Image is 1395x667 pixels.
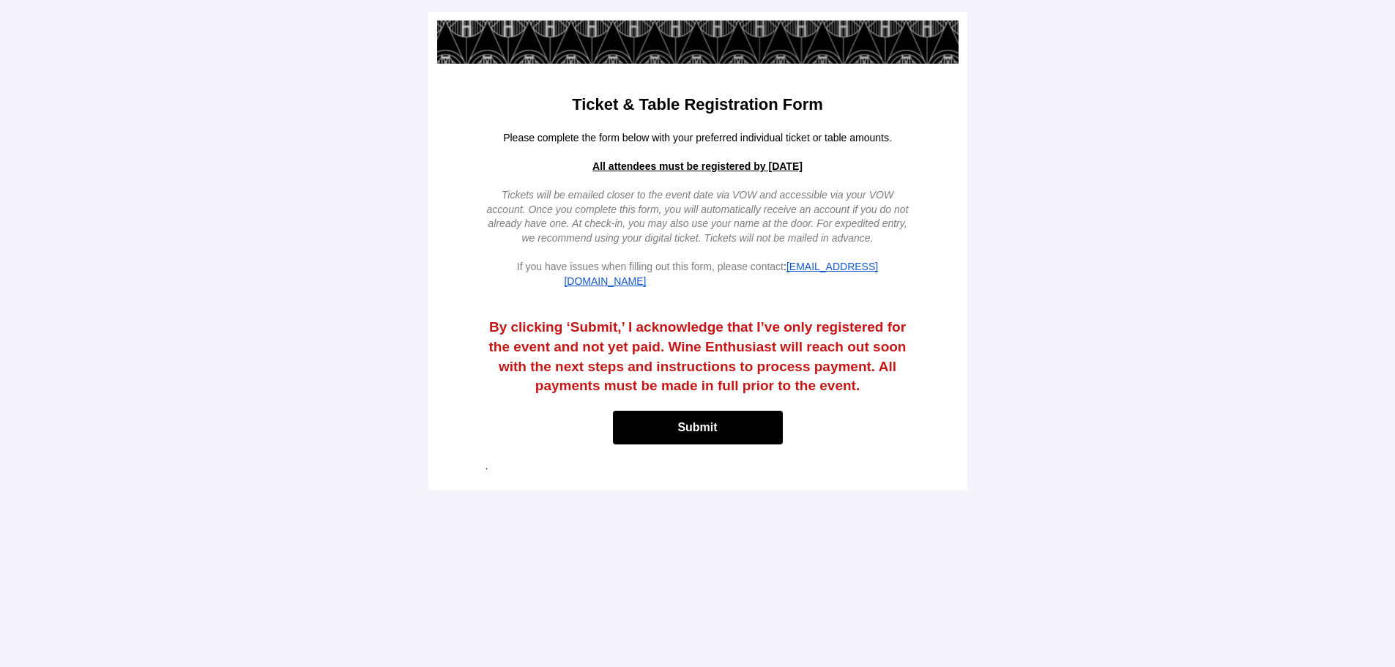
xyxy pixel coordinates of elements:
span: If you have issues when filling out this form, please contact [517,261,878,287]
a: [EMAIL_ADDRESS][DOMAIN_NAME] [564,261,878,287]
strong: Ticket & Table Registration Form [572,95,823,113]
em: Tickets will be emailed closer to the event date via VOW and accessible via your VOW account. Onc... [487,189,909,244]
a: [EMAIL_ADDRESS][DOMAIN_NAME] [652,275,830,287]
span: By clicking ‘Submit,’ I acknowledge that I’ve only registered for the event and not yet paid. Win... [489,319,907,393]
p: . [486,28,910,42]
p: . [486,459,910,474]
a: Submit [613,411,783,444]
strong: All attendees must be registered by [DATE] [592,160,803,172]
span: : [784,261,786,272]
p: Please complete the form below with your preferred individual ticket or table amounts. [486,131,910,146]
span: Submit [677,421,717,433]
